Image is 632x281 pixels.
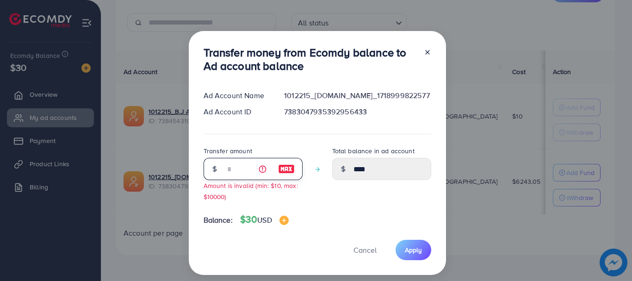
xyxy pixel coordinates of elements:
div: Ad Account Name [196,90,277,101]
span: Cancel [353,245,377,255]
label: Total balance in ad account [332,146,415,156]
div: 7383047935392956433 [277,106,438,117]
span: Apply [405,245,422,255]
small: Amount is invalid (min: $10, max: $10000) [204,181,298,200]
img: image [279,216,289,225]
div: 1012215_[DOMAIN_NAME]_1718999822577 [277,90,438,101]
button: Apply [396,240,431,260]
button: Cancel [342,240,388,260]
div: Ad Account ID [196,106,277,117]
img: image [278,163,295,175]
span: USD [257,215,272,225]
span: Balance: [204,215,233,225]
h4: $30 [240,214,289,225]
h3: Transfer money from Ecomdy balance to Ad account balance [204,46,416,73]
label: Transfer amount [204,146,252,156]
